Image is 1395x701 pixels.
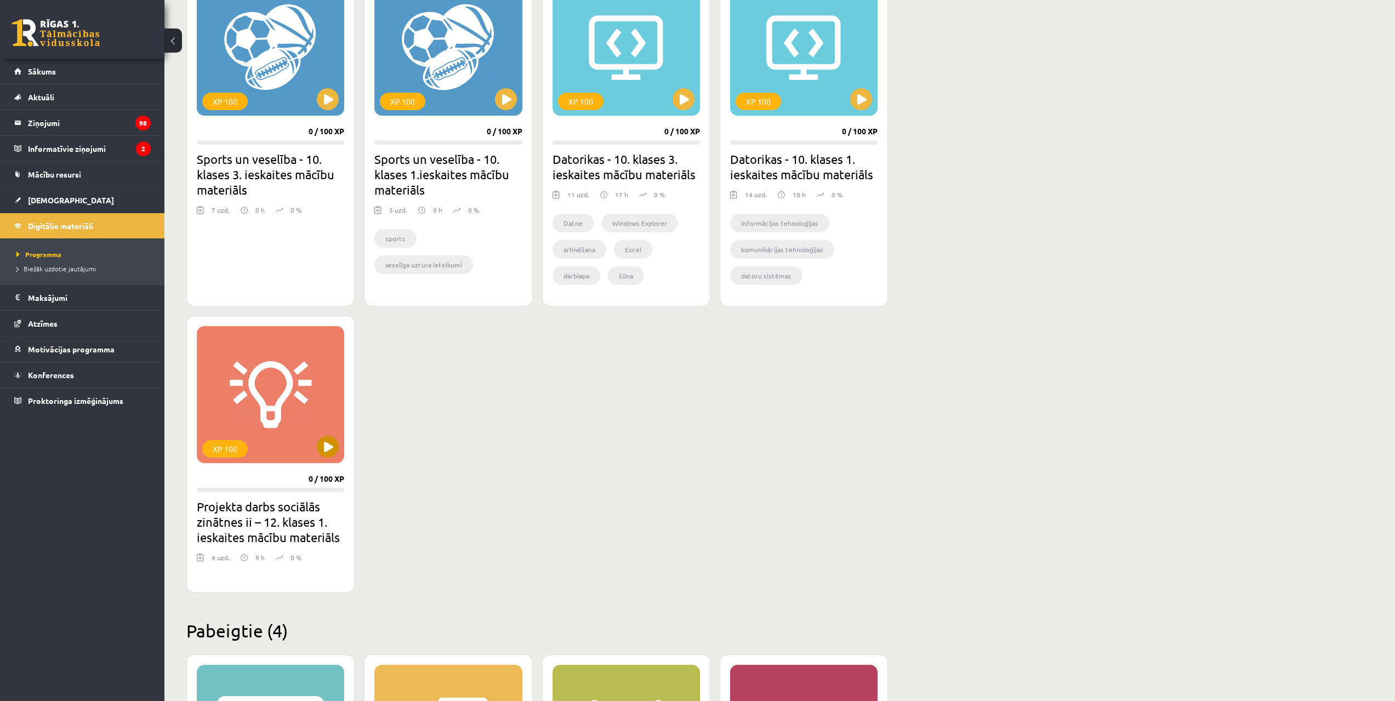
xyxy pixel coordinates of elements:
a: Atzīmes [14,311,151,336]
span: Aktuāli [28,92,54,102]
p: 9 h [433,205,442,215]
li: veselīga uztura ieteikumi [374,255,473,274]
p: 17 h [615,190,628,200]
li: Excel [614,240,652,259]
a: Proktoringa izmēģinājums [14,388,151,413]
div: XP 100 [558,93,603,110]
div: 11 uzd. [567,190,589,206]
legend: Ziņojumi [28,110,151,135]
span: Mācību resursi [28,169,81,179]
span: Atzīmes [28,318,58,328]
a: Rīgas 1. Tālmācības vidusskola [12,19,100,47]
h2: Pabeigtie (4) [186,620,888,641]
span: Sākums [28,66,56,76]
li: datoru sistēmas [730,266,802,285]
p: 0 % [832,190,842,200]
h2: Sports un veselība - 10. klases 1.ieskaites mācību materiāls [374,151,522,197]
p: 0 % [654,190,665,200]
div: 7 uzd. [212,205,230,221]
a: Biežāk uzdotie jautājumi [16,264,153,273]
span: Proktoringa izmēģinājums [28,396,123,406]
p: 18 h [793,190,806,200]
p: 0 % [291,205,301,215]
li: Windows Explorer [601,214,678,232]
a: [DEMOGRAPHIC_DATA] [14,187,151,213]
legend: Maksājumi [28,285,151,310]
span: [DEMOGRAPHIC_DATA] [28,195,114,205]
span: Biežāk uzdotie jautājumi [16,264,96,273]
h2: Projekta darbs sociālās zinātnes ii – 12. klases 1. ieskaites mācību materiāls [197,499,344,545]
div: XP 100 [380,93,425,110]
h2: Sports un veselība - 10. klases 3. ieskaites mācību materiāls [197,151,344,197]
li: Datne [553,214,594,232]
div: 14 uzd. [745,190,767,206]
p: 0 h [255,205,265,215]
a: Programma [16,249,153,259]
li: šūna [608,266,644,285]
div: 4 uzd. [212,552,230,569]
li: arhivēšana [553,240,606,259]
span: Motivācijas programma [28,344,115,354]
div: 5 uzd. [389,205,407,221]
span: Digitālie materiāli [28,221,93,231]
a: Digitālie materiāli [14,213,151,238]
h2: Datorikas - 10. klases 3. ieskaites mācību materiāls [553,151,700,182]
p: 9 h [255,552,265,562]
a: Aktuāli [14,84,151,110]
h2: Datorikas - 10. klases 1. ieskaites mācību materiāls [730,151,878,182]
a: Mācību resursi [14,162,151,187]
legend: Informatīvie ziņojumi [28,136,151,161]
a: Ziņojumi98 [14,110,151,135]
a: Konferences [14,362,151,387]
li: komunikācijas tehnoloģijas [730,240,834,259]
div: XP 100 [736,93,781,110]
i: 98 [135,116,151,130]
li: darblapa [553,266,600,285]
i: 2 [136,141,151,156]
span: Konferences [28,370,74,380]
a: Motivācijas programma [14,337,151,362]
a: Sākums [14,59,151,84]
a: Informatīvie ziņojumi2 [14,136,151,161]
div: XP 100 [202,93,248,110]
p: 0 % [468,205,479,215]
div: XP 100 [202,440,248,458]
li: sports [374,229,417,248]
span: Programma [16,250,61,259]
li: informācijas tehnoloģijas [730,214,829,232]
p: 0 % [291,552,301,562]
a: Maksājumi [14,285,151,310]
